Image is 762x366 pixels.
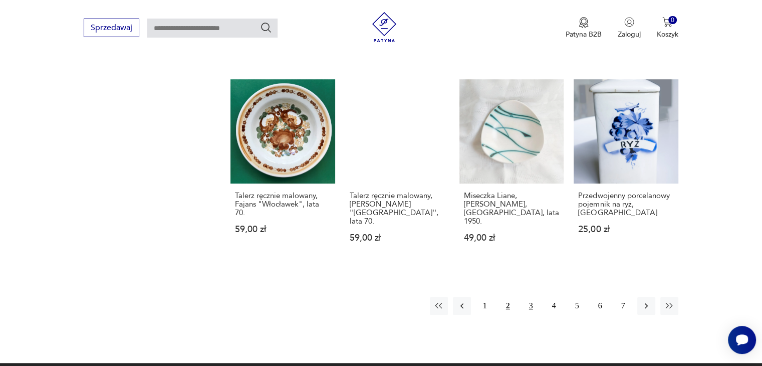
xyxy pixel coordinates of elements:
[578,192,673,217] h3: Przedwojenny porcelanowy pojemnik na ryż, [GEOGRAPHIC_DATA]
[84,25,139,32] a: Sprzedawaj
[578,225,673,234] p: 25,00 zł
[614,297,632,315] button: 7
[657,30,678,39] p: Koszyk
[459,79,564,262] a: Miseczka Liane, Flora Gouda, Holandia, lata 1950.Miseczka Liane, [PERSON_NAME], [GEOGRAPHIC_DATA]...
[345,79,449,262] a: Talerz ręcznie malowany, Fajans ''Włocławek'', lata 70.Talerz ręcznie malowany, [PERSON_NAME] ''[...
[566,17,602,39] a: Ikona medaluPatyna B2B
[574,79,678,262] a: Przedwojenny porcelanowy pojemnik na ryż, WłocławekPrzedwojenny porcelanowy pojemnik na ryż, [GEO...
[350,192,445,226] h3: Talerz ręcznie malowany, [PERSON_NAME] ''[GEOGRAPHIC_DATA]'', lata 70.
[235,225,330,234] p: 59,00 zł
[618,17,641,39] button: Zaloguj
[235,192,330,217] h3: Talerz ręcznie malowany, Fajans "Włocławek", lata 70.
[618,30,641,39] p: Zaloguj
[579,17,589,28] img: Ikona medalu
[591,297,609,315] button: 6
[728,326,756,354] iframe: Smartsupp widget button
[657,17,678,39] button: 0Koszyk
[464,192,559,226] h3: Miseczka Liane, [PERSON_NAME], [GEOGRAPHIC_DATA], lata 1950.
[476,297,494,315] button: 1
[624,17,634,27] img: Ikonka użytkownika
[84,19,139,37] button: Sprzedawaj
[568,297,586,315] button: 5
[230,79,335,262] a: Talerz ręcznie malowany, Fajans "Włocławek", lata 70.Talerz ręcznie malowany, Fajans "Włocławek",...
[522,297,540,315] button: 3
[369,12,399,42] img: Patyna - sklep z meblami i dekoracjami vintage
[662,17,672,27] img: Ikona koszyka
[566,17,602,39] button: Patyna B2B
[668,16,677,25] div: 0
[350,234,445,242] p: 59,00 zł
[499,297,517,315] button: 2
[464,234,559,242] p: 49,00 zł
[260,22,272,34] button: Szukaj
[566,30,602,39] p: Patyna B2B
[545,297,563,315] button: 4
